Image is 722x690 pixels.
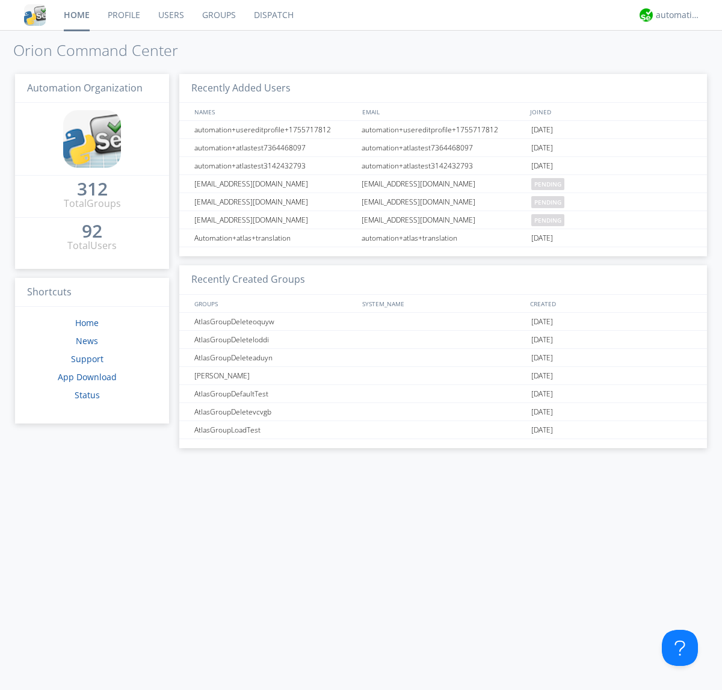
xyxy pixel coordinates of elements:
[531,421,553,439] span: [DATE]
[191,193,358,211] div: [EMAIL_ADDRESS][DOMAIN_NAME]
[179,265,707,295] h3: Recently Created Groups
[179,229,707,247] a: Automation+atlas+translationautomation+atlas+translation[DATE]
[77,183,108,195] div: 312
[359,295,527,312] div: SYSTEM_NAME
[179,139,707,157] a: automation+atlastest7364468097automation+atlastest7364468097[DATE]
[359,193,528,211] div: [EMAIL_ADDRESS][DOMAIN_NAME]
[75,389,100,401] a: Status
[531,403,553,421] span: [DATE]
[359,175,528,193] div: [EMAIL_ADDRESS][DOMAIN_NAME]
[191,295,356,312] div: GROUPS
[531,367,553,385] span: [DATE]
[191,157,358,174] div: automation+atlastest3142432793
[191,313,358,330] div: AtlasGroupDeleteoquyw
[191,103,356,120] div: NAMES
[656,9,701,21] div: automation+atlas
[359,121,528,138] div: automation+usereditprofile+1755717812
[531,178,564,190] span: pending
[67,239,117,253] div: Total Users
[359,211,528,229] div: [EMAIL_ADDRESS][DOMAIN_NAME]
[527,103,696,120] div: JOINED
[191,139,358,156] div: automation+atlastest7364468097
[531,157,553,175] span: [DATE]
[531,313,553,331] span: [DATE]
[191,121,358,138] div: automation+usereditprofile+1755717812
[179,385,707,403] a: AtlasGroupDefaultTest[DATE]
[191,421,358,439] div: AtlasGroupLoadTest
[531,385,553,403] span: [DATE]
[359,103,527,120] div: EMAIL
[662,630,698,666] iframe: Toggle Customer Support
[82,225,102,237] div: 92
[359,139,528,156] div: automation+atlastest7364468097
[82,225,102,239] a: 92
[76,335,98,347] a: News
[179,349,707,367] a: AtlasGroupDeleteaduyn[DATE]
[531,214,564,226] span: pending
[58,371,117,383] a: App Download
[24,4,46,26] img: cddb5a64eb264b2086981ab96f4c1ba7
[527,295,696,312] div: CREATED
[179,421,707,439] a: AtlasGroupLoadTest[DATE]
[531,139,553,157] span: [DATE]
[179,403,707,421] a: AtlasGroupDeletevcvgb[DATE]
[179,211,707,229] a: [EMAIL_ADDRESS][DOMAIN_NAME][EMAIL_ADDRESS][DOMAIN_NAME]pending
[27,81,143,94] span: Automation Organization
[531,229,553,247] span: [DATE]
[531,331,553,349] span: [DATE]
[179,313,707,331] a: AtlasGroupDeleteoquyw[DATE]
[179,157,707,175] a: automation+atlastest3142432793automation+atlastest3142432793[DATE]
[191,403,358,420] div: AtlasGroupDeletevcvgb
[640,8,653,22] img: d2d01cd9b4174d08988066c6d424eccd
[191,229,358,247] div: Automation+atlas+translation
[359,229,528,247] div: automation+atlas+translation
[71,353,103,365] a: Support
[179,331,707,349] a: AtlasGroupDeleteloddi[DATE]
[191,349,358,366] div: AtlasGroupDeleteaduyn
[179,193,707,211] a: [EMAIL_ADDRESS][DOMAIN_NAME][EMAIL_ADDRESS][DOMAIN_NAME]pending
[531,121,553,139] span: [DATE]
[77,183,108,197] a: 312
[191,175,358,193] div: [EMAIL_ADDRESS][DOMAIN_NAME]
[179,121,707,139] a: automation+usereditprofile+1755717812automation+usereditprofile+1755717812[DATE]
[63,110,121,168] img: cddb5a64eb264b2086981ab96f4c1ba7
[64,197,121,211] div: Total Groups
[75,317,99,328] a: Home
[179,74,707,103] h3: Recently Added Users
[15,278,169,307] h3: Shortcuts
[179,175,707,193] a: [EMAIL_ADDRESS][DOMAIN_NAME][EMAIL_ADDRESS][DOMAIN_NAME]pending
[191,385,358,402] div: AtlasGroupDefaultTest
[531,196,564,208] span: pending
[531,349,553,367] span: [DATE]
[179,367,707,385] a: [PERSON_NAME][DATE]
[359,157,528,174] div: automation+atlastest3142432793
[191,331,358,348] div: AtlasGroupDeleteloddi
[191,211,358,229] div: [EMAIL_ADDRESS][DOMAIN_NAME]
[191,367,358,384] div: [PERSON_NAME]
